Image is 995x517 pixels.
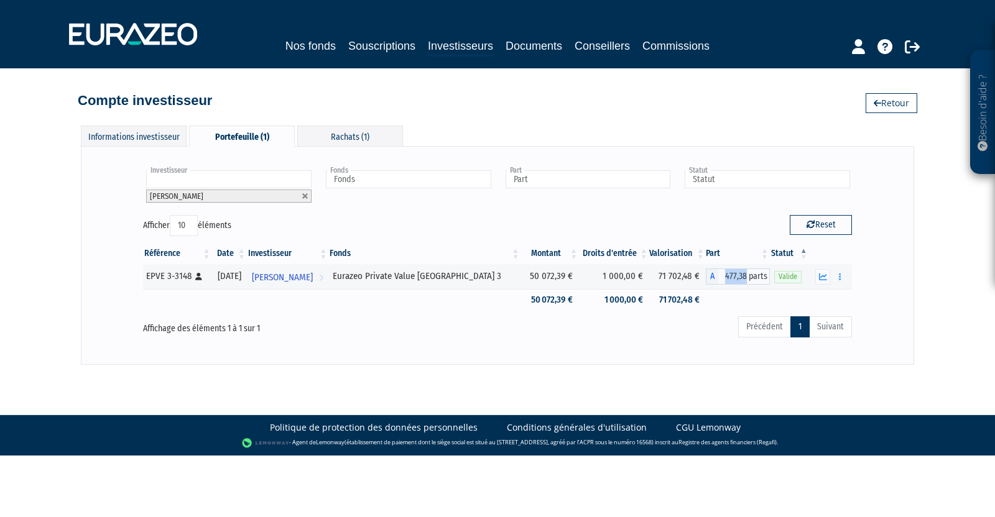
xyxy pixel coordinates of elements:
[333,270,516,283] div: Eurazeo Private Value [GEOGRAPHIC_DATA] 3
[297,126,403,146] div: Rachats (1)
[521,243,579,264] th: Montant: activer pour trier la colonne par ordre croissant
[790,316,810,337] a: 1
[521,264,579,289] td: 50 072,39 €
[242,437,290,449] img: logo-lemonway.png
[718,268,770,285] span: 477,38 parts
[976,57,990,168] p: Besoin d'aide ?
[506,37,562,55] a: Documents
[150,191,203,201] span: [PERSON_NAME]
[649,264,706,289] td: 71 702,48 €
[649,289,706,311] td: 71 702,48 €
[770,243,809,264] th: Statut : activer pour trier la colonne par ordre d&eacute;croissant
[146,270,208,283] div: EPVE 3-3148
[507,421,647,434] a: Conditions générales d'utilisation
[143,215,231,236] label: Afficher éléments
[78,93,212,108] h4: Compte investisseur
[706,268,718,285] span: A
[579,289,649,311] td: 1 000,00 €
[81,126,187,146] div: Informations investisseur
[212,243,247,264] th: Date: activer pour trier la colonne par ordre croissant
[706,243,770,264] th: Part: activer pour trier la colonne par ordre croissant
[270,421,478,434] a: Politique de protection des données personnelles
[642,37,710,55] a: Commissions
[319,266,323,289] i: Voir l'investisseur
[678,438,777,446] a: Registre des agents financiers (Regafi)
[676,421,741,434] a: CGU Lemonway
[143,315,428,335] div: Affichage des éléments 1 à 1 sur 1
[247,243,328,264] th: Investisseur: activer pour trier la colonne par ordre croissant
[428,37,493,57] a: Investisseurs
[285,37,336,55] a: Nos fonds
[252,266,313,289] span: [PERSON_NAME]
[328,243,521,264] th: Fonds: activer pour trier la colonne par ordre croissant
[575,37,630,55] a: Conseillers
[579,264,649,289] td: 1 000,00 €
[348,37,415,55] a: Souscriptions
[69,23,197,45] img: 1732889491-logotype_eurazeo_blanc_rvb.png
[790,215,852,235] button: Reset
[195,273,202,280] i: [Français] Personne physique
[316,438,345,446] a: Lemonway
[774,271,802,283] span: Valide
[579,243,649,264] th: Droits d'entrée: activer pour trier la colonne par ordre croissant
[649,243,706,264] th: Valorisation: activer pour trier la colonne par ordre croissant
[12,437,983,449] div: - Agent de (établissement de paiement dont le siège social est situé au [STREET_ADDRESS], agréé p...
[247,264,328,289] a: [PERSON_NAME]
[143,243,212,264] th: Référence : activer pour trier la colonne par ordre croissant
[216,270,243,283] div: [DATE]
[706,268,770,285] div: A - Eurazeo Private Value Europe 3
[170,215,198,236] select: Afficheréléments
[521,289,579,311] td: 50 072,39 €
[866,93,917,113] a: Retour
[189,126,295,147] div: Portefeuille (1)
